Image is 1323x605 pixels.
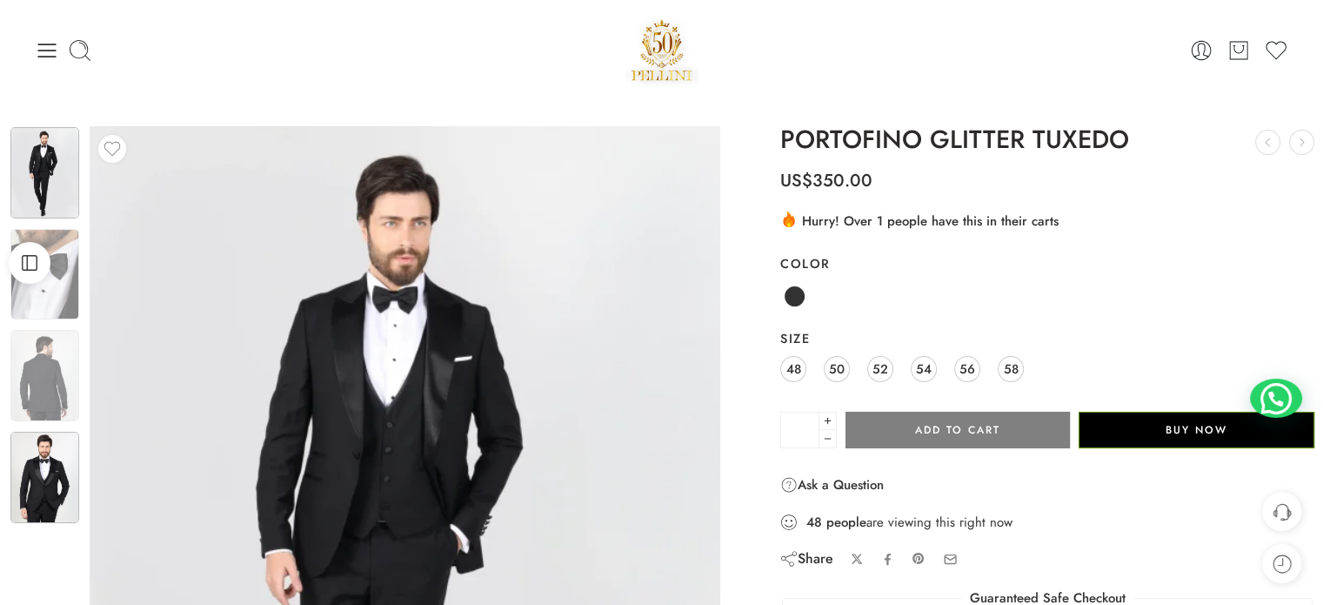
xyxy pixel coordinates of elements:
[10,229,79,320] img: CER-CD10-2022.-2-scaled-1.webp
[780,168,812,193] span: US$
[786,357,801,380] span: 48
[806,514,822,531] strong: 48
[1226,38,1251,63] a: Cart
[1079,412,1314,448] button: Buy Now
[826,514,866,531] strong: people
[1189,38,1213,63] a: Login / Register
[780,210,1314,231] div: Hurry! Over 1 people have this in their carts
[780,513,1314,532] div: are viewing this right now
[10,127,79,218] img: CER-CD10-2022.-2-scaled-1.webp
[851,553,864,566] a: Share on X
[881,553,894,566] a: Share on Facebook
[872,357,888,380] span: 52
[824,356,850,382] a: 50
[1004,357,1019,380] span: 58
[780,255,1314,272] label: Color
[829,357,845,380] span: 50
[911,356,937,382] a: 54
[780,126,1314,154] h1: PORTOFINO GLITTER TUXEDO
[959,357,975,380] span: 56
[867,356,893,382] a: 52
[943,552,958,567] a: Email to your friends
[845,412,1070,448] button: Add to cart
[780,356,806,382] a: 48
[625,13,699,87] a: Pellini -
[912,552,925,566] a: Pin on Pinterest
[1264,38,1288,63] a: Wishlist
[780,549,833,568] div: Share
[780,168,872,193] bdi: 350.00
[10,330,79,421] img: CER-CD10-2022.-2-scaled-1.webp
[780,330,1314,347] label: Size
[954,356,980,382] a: 56
[780,412,819,448] input: Product quantity
[625,13,699,87] img: Pellini
[10,432,79,523] img: CER-CD10-2022.-2-scaled-1.webp
[998,356,1024,382] a: 58
[780,474,884,495] a: Ask a Question
[916,357,932,380] span: 54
